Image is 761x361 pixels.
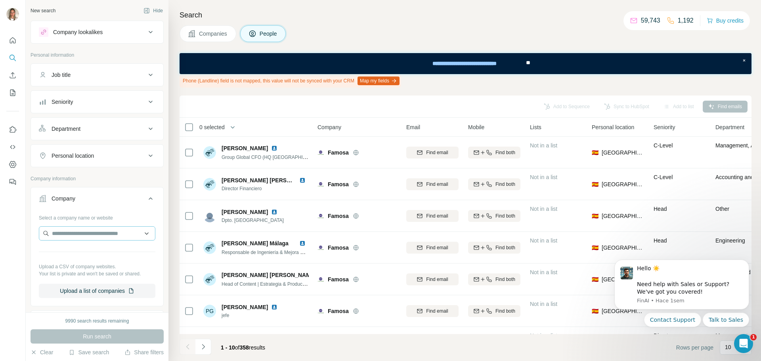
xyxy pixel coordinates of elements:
[602,307,644,315] span: [GEOGRAPHIC_DATA]
[707,15,744,26] button: Buy credits
[468,273,520,285] button: Find both
[52,152,94,160] div: Personal location
[271,145,277,151] img: LinkedIn logo
[358,76,400,85] button: Map my fields
[138,5,168,17] button: Hide
[31,146,163,165] button: Personal location
[406,210,459,222] button: Find email
[65,317,129,325] div: 9990 search results remaining
[495,308,515,315] span: Find both
[426,212,448,220] span: Find email
[271,304,277,310] img: LinkedIn logo
[39,270,155,277] p: Your list is private and won't be saved or shared.
[468,178,520,190] button: Find both
[52,71,71,79] div: Job title
[468,242,520,254] button: Find both
[468,123,484,131] span: Mobile
[715,206,729,212] span: Other
[31,348,53,356] button: Clear
[203,305,216,317] div: PG
[426,276,448,283] span: Find email
[715,237,745,244] span: Engineering
[31,23,163,42] button: Company lookalikes
[222,177,316,183] span: [PERSON_NAME] [PERSON_NAME]
[222,303,268,311] span: [PERSON_NAME]
[52,125,80,133] div: Department
[654,123,675,131] span: Seniority
[592,123,634,131] span: Personal location
[222,271,316,279] span: [PERSON_NAME] [PERSON_NAME]
[69,348,109,356] button: Save search
[495,212,515,220] span: Find both
[39,263,155,270] p: Upload a CSV of company websites.
[468,147,520,159] button: Find both
[221,344,235,351] span: 1 - 10
[52,195,75,202] div: Company
[641,16,660,25] p: 59,743
[406,123,420,131] span: Email
[180,53,751,74] iframe: Banner
[317,149,324,156] img: Logo of Famosa
[654,206,667,212] span: Head
[39,211,155,222] div: Select a company name or website
[222,208,268,216] span: [PERSON_NAME]
[602,149,644,157] span: [GEOGRAPHIC_DATA]
[734,334,753,353] iframe: Intercom live chat
[317,308,324,314] img: Logo of Famosa
[6,86,19,100] button: My lists
[31,52,164,59] p: Personal information
[406,273,459,285] button: Find email
[426,181,448,188] span: Find email
[328,275,349,283] span: Famosa
[317,213,324,219] img: Logo of Famosa
[715,123,744,131] span: Department
[6,175,19,189] button: Feedback
[6,8,19,21] img: Avatar
[317,276,324,283] img: Logo of Famosa
[53,28,103,36] div: Company lookalikes
[31,65,163,84] button: Job title
[222,281,418,287] span: Head of Content | Estrategia & Producción Digital | YouTube · TikTok · Roblox · Publicidad TV
[271,209,277,215] img: LinkedIn logo
[406,305,459,317] button: Find email
[468,210,520,222] button: Find both
[678,16,694,25] p: 1,192
[530,301,557,307] span: Not in a list
[592,212,598,220] span: 🇪🇸
[317,181,324,187] img: Logo of Famosa
[468,305,520,317] button: Find both
[530,123,541,131] span: Lists
[592,244,598,252] span: 🇪🇸
[6,157,19,172] button: Dashboard
[750,334,757,340] span: 1
[6,33,19,48] button: Quick start
[31,189,163,211] button: Company
[654,174,673,180] span: C-Level
[31,175,164,182] p: Company information
[328,180,349,188] span: Famosa
[180,74,401,88] div: Phone (Landline) field is not mapped, this value will not be synced with your CRM
[602,212,644,220] span: [GEOGRAPHIC_DATA]
[530,174,557,180] span: Not in a list
[6,122,19,137] button: Use Surfe on LinkedIn
[31,92,163,111] button: Seniority
[299,240,306,246] img: LinkedIn logo
[495,181,515,188] span: Find both
[602,180,644,188] span: [GEOGRAPHIC_DATA]
[317,244,324,251] img: Logo of Famosa
[203,210,216,222] img: Avatar
[31,119,163,138] button: Department
[328,149,349,157] span: Famosa
[260,30,278,38] span: People
[328,212,349,220] span: Famosa
[222,240,289,246] span: [PERSON_NAME] Málaga
[426,149,448,156] span: Find email
[39,284,155,298] button: Upload a list of companies
[406,147,459,159] button: Find email
[52,98,73,106] div: Seniority
[203,273,216,286] img: Avatar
